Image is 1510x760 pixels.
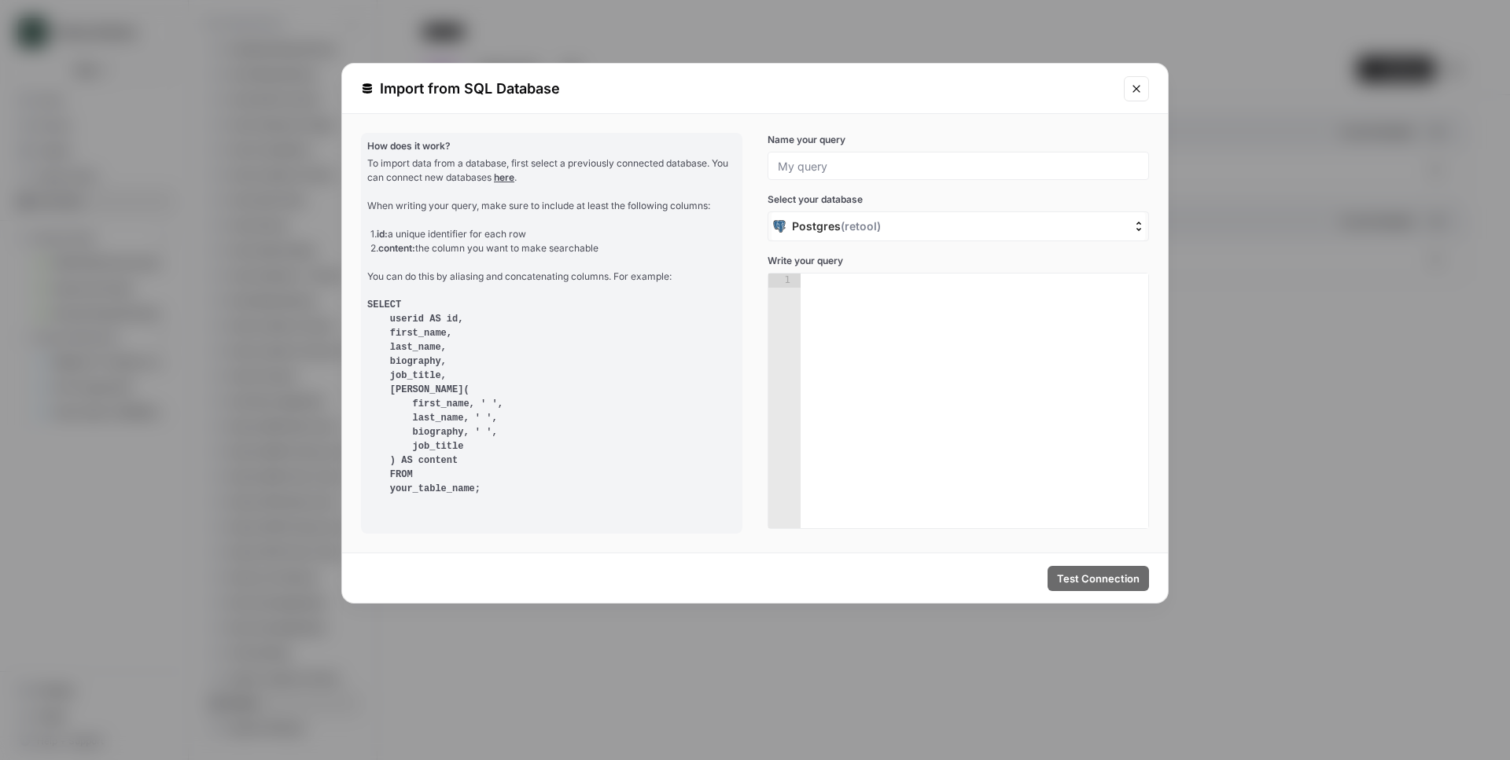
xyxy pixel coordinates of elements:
[768,133,1149,147] label: Name your query
[841,219,881,233] span: ( retool )
[377,228,388,240] span: id:
[792,218,881,234] span: Postgres
[1048,566,1149,591] button: Test Connection
[768,254,1149,268] span: Write your query
[494,171,514,183] a: here
[370,227,736,255] div: 1. a unique identifier for each row 2. the column you want to make searchable
[768,274,801,288] div: 1
[1057,571,1140,586] span: Test Connection
[1124,76,1149,101] button: Close modal
[361,78,1114,100] div: Import from SQL Database
[778,159,1139,173] input: My query
[367,139,736,153] p: How does it work?
[768,193,1149,207] span: Select your database
[378,242,415,254] span: content:
[367,298,736,496] pre: SELECT userid AS id, first_name, last_name, biography, job_title, [PERSON_NAME]( first_name, ' ',...
[367,156,736,496] div: To import data from a database, first select a previously connected database. You can connect new...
